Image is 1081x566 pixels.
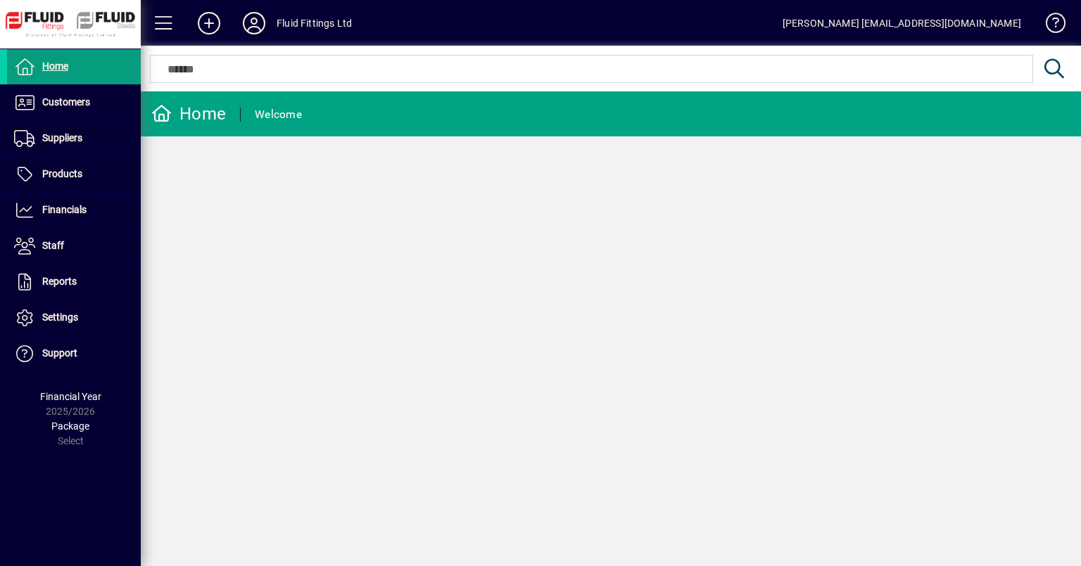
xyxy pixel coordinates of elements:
[255,103,302,126] div: Welcome
[7,121,141,156] a: Suppliers
[42,132,82,143] span: Suppliers
[42,168,82,179] span: Products
[232,11,277,36] button: Profile
[42,311,78,323] span: Settings
[1035,3,1063,49] a: Knowledge Base
[7,300,141,335] a: Settings
[151,103,226,125] div: Home
[7,85,141,120] a: Customers
[42,60,68,72] span: Home
[42,96,90,108] span: Customers
[51,420,89,432] span: Package
[42,204,87,215] span: Financials
[7,193,141,228] a: Financials
[7,336,141,371] a: Support
[7,229,141,264] a: Staff
[7,157,141,192] a: Products
[40,391,101,402] span: Financial Year
[7,264,141,300] a: Reports
[42,276,77,287] span: Reports
[187,11,232,36] button: Add
[42,240,64,251] span: Staff
[783,12,1021,34] div: [PERSON_NAME] [EMAIL_ADDRESS][DOMAIN_NAME]
[277,12,352,34] div: Fluid Fittings Ltd
[42,347,77,359] span: Support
